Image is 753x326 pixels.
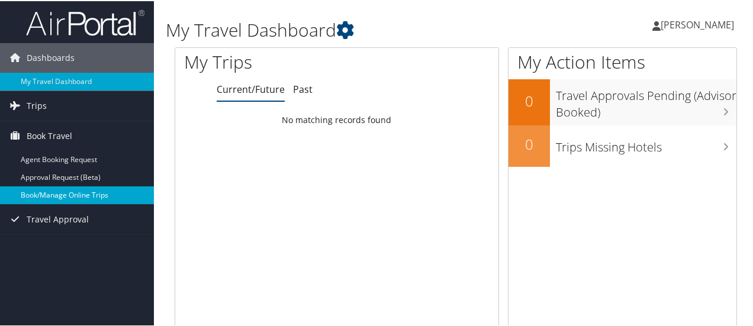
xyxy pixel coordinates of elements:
[27,42,75,72] span: Dashboards
[509,124,736,166] a: 0Trips Missing Hotels
[509,49,736,73] h1: My Action Items
[217,82,285,95] a: Current/Future
[166,17,552,41] h1: My Travel Dashboard
[652,6,746,41] a: [PERSON_NAME]
[661,17,734,30] span: [PERSON_NAME]
[27,90,47,120] span: Trips
[27,204,89,233] span: Travel Approval
[184,49,355,73] h1: My Trips
[27,120,72,150] span: Book Travel
[26,8,144,35] img: airportal-logo.png
[556,80,736,120] h3: Travel Approvals Pending (Advisor Booked)
[509,78,736,124] a: 0Travel Approvals Pending (Advisor Booked)
[175,108,498,130] td: No matching records found
[509,133,550,153] h2: 0
[509,90,550,110] h2: 0
[293,82,313,95] a: Past
[556,132,736,154] h3: Trips Missing Hotels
